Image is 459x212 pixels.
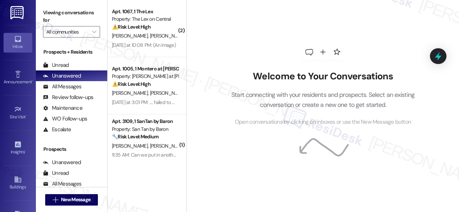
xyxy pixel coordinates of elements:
span: [PERSON_NAME] [112,90,150,96]
i:  [53,197,58,203]
span: • [26,113,27,118]
div: [DATE] at 3:01 PM: .... failed to mention that the glass is shattered for clarity [112,99,264,105]
div: Apt. 3109, 1 SanTan by Baron [112,118,178,125]
a: Inbox [4,33,32,52]
div: Property: San Tan by Baron [112,125,178,133]
div: WO Follow-ups [43,115,87,123]
div: Escalate [43,126,71,133]
div: Apt. 1067, 1 The Lex [112,8,178,15]
img: ResiDesk Logo [10,6,25,19]
div: Prospects + Residents [36,48,107,56]
h2: Welcome to Your Conversations [221,71,426,82]
span: • [32,78,33,83]
div: Review follow-ups [43,94,93,101]
div: Property: The Lex on Central [112,15,178,23]
strong: ⚠️ Risk Level: High [112,81,151,87]
span: • [25,148,26,153]
div: All Messages [43,180,81,188]
div: Maintenance [43,104,82,112]
button: New Message [45,194,98,206]
strong: ⚠️ Risk Level: High [112,24,151,30]
span: [PERSON_NAME] [150,143,186,149]
a: Site Visit • [4,103,32,123]
div: 11:35 AM: Can we put in another work order for garbage disposal? [112,152,247,158]
div: Unread [43,61,69,69]
label: Viewing conversations for [43,7,100,26]
span: [PERSON_NAME] [112,143,150,149]
input: All communities [46,26,89,38]
div: Property: [PERSON_NAME] at [PERSON_NAME] [112,73,178,80]
span: [PERSON_NAME] [112,33,150,39]
div: Apt. 1005, 1 Montero at [PERSON_NAME] [112,65,178,73]
div: [DATE] at 10:08 PM: (An Image) [112,42,176,48]
span: [PERSON_NAME] [150,90,186,96]
div: Unanswered [43,159,81,166]
div: Unread [43,169,69,177]
div: Archived on [DATE] [111,159,179,168]
div: All Messages [43,83,81,90]
a: Insights • [4,138,32,158]
a: Buildings [4,173,32,193]
div: Unanswered [43,72,81,80]
strong: 🔧 Risk Level: Medium [112,133,158,140]
i:  [92,29,96,35]
span: [PERSON_NAME] [150,33,186,39]
div: Prospects [36,146,107,153]
span: Open conversations by clicking on inboxes or use the New Message button [235,118,411,127]
span: New Message [61,196,90,203]
p: Start connecting with your residents and prospects. Select an existing conversation or create a n... [221,90,426,110]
